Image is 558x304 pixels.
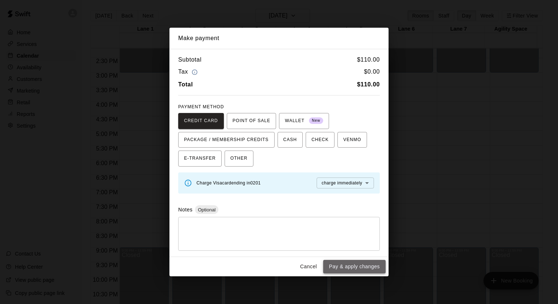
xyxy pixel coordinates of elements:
button: VENMO [337,132,367,148]
b: $ 110.00 [357,81,380,87]
span: charge immediately [322,180,362,186]
span: OTHER [230,153,248,164]
button: Cancel [297,260,320,273]
button: OTHER [225,151,253,167]
span: CREDIT CARD [184,115,218,127]
span: CHECK [312,134,329,146]
h6: Subtotal [178,55,202,65]
h6: $ 110.00 [357,55,380,65]
span: VENMO [343,134,361,146]
button: WALLET New [279,113,329,129]
button: PACKAGE / MEMBERSHIP CREDITS [178,132,275,148]
span: WALLET [285,115,323,127]
h6: Tax [178,67,199,77]
span: CASH [283,134,297,146]
span: PACKAGE / MEMBERSHIP CREDITS [184,134,269,146]
button: Pay & apply changes [323,260,386,273]
button: E-TRANSFER [178,151,222,167]
button: CASH [278,132,303,148]
span: New [309,116,323,126]
span: E-TRANSFER [184,153,216,164]
b: Total [178,81,193,87]
button: CHECK [306,132,335,148]
span: Optional [195,207,218,213]
button: CREDIT CARD [178,113,224,129]
span: POINT OF SALE [233,115,270,127]
button: POINT OF SALE [227,113,276,129]
label: Notes [178,207,192,213]
h2: Make payment [169,28,389,49]
h6: $ 0.00 [364,67,380,77]
span: PAYMENT METHOD [178,104,224,109]
span: Charge Visa card ending in 0201 [196,180,261,186]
